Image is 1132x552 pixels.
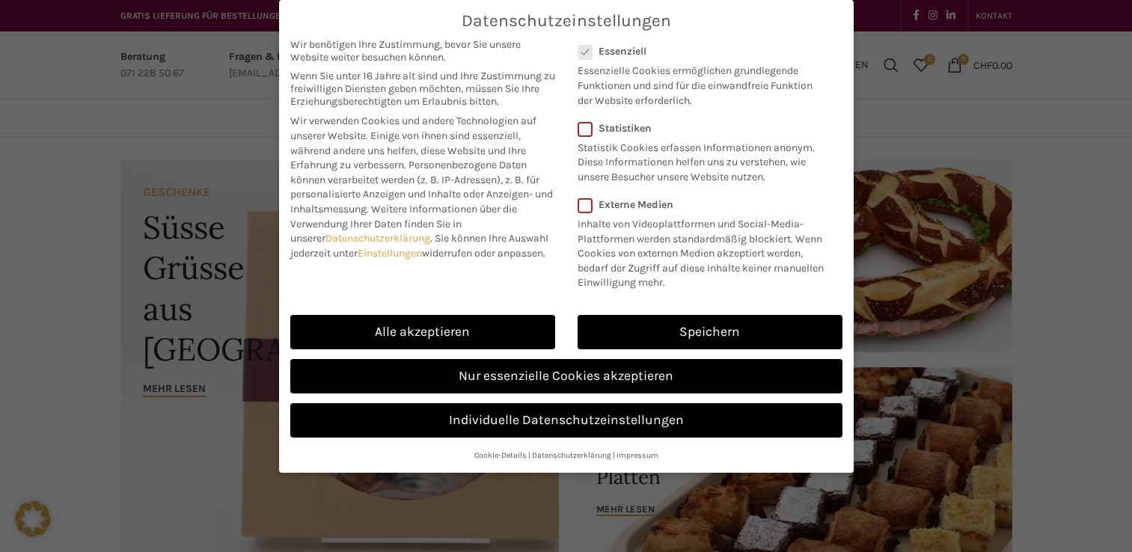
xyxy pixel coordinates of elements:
a: Alle akzeptieren [290,315,555,349]
span: Wenn Sie unter 16 Jahre alt sind und Ihre Zustimmung zu freiwilligen Diensten geben möchten, müss... [290,70,555,108]
a: Datenschutzerklärung [532,450,611,460]
span: Wir benötigen Ihre Zustimmung, bevor Sie unsere Website weiter besuchen können. [290,38,555,64]
p: Inhalte von Videoplattformen und Social-Media-Plattformen werden standardmäßig blockiert. Wenn Co... [578,211,833,290]
p: Statistik Cookies erfassen Informationen anonym. Diese Informationen helfen uns zu verstehen, wie... [578,135,823,185]
a: Individuelle Datenschutzeinstellungen [290,403,842,438]
span: Datenschutzeinstellungen [462,11,671,31]
span: Personenbezogene Daten können verarbeitet werden (z. B. IP-Adressen), z. B. für personalisierte A... [290,159,553,215]
label: Essenziell [578,45,823,58]
label: Externe Medien [578,198,833,211]
a: Einstellungen [358,247,422,260]
a: Speichern [578,315,842,349]
p: Essenzielle Cookies ermöglichen grundlegende Funktionen und sind für die einwandfreie Funktion de... [578,58,823,108]
label: Statistiken [578,122,823,135]
span: Sie können Ihre Auswahl jederzeit unter widerrufen oder anpassen. [290,232,548,260]
span: Wir verwenden Cookies und andere Technologien auf unserer Website. Einige von ihnen sind essenzie... [290,114,536,171]
span: Weitere Informationen über die Verwendung Ihrer Daten finden Sie in unserer . [290,203,517,245]
a: Datenschutzerklärung [325,232,430,245]
a: Cookie-Details [474,450,527,460]
a: Impressum [617,450,658,460]
a: Nur essenzielle Cookies akzeptieren [290,359,842,393]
